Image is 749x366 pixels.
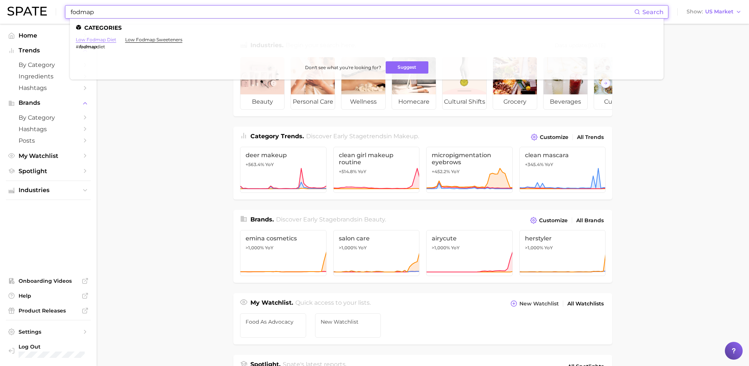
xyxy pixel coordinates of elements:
[575,132,606,142] a: All Trends
[386,61,428,74] button: Suggest
[19,187,78,194] span: Industries
[19,168,78,175] span: Spotlight
[250,133,304,140] span: Category Trends .
[432,169,450,174] span: +452.2%
[432,245,450,250] span: >1,000%
[6,135,91,146] a: Posts
[333,147,420,193] a: clean girl makeup routine+514.8% YoY
[76,44,79,49] span: #
[339,152,414,166] span: clean girl makeup routine
[321,319,376,325] span: New Watchlist
[509,298,561,309] button: New Watchlist
[125,37,182,42] a: low fodmap sweeteners
[393,133,418,140] span: makeup
[6,185,91,196] button: Industries
[265,162,274,168] span: YoY
[19,100,78,106] span: Brands
[543,57,588,110] a: beverages
[339,245,357,250] span: >1,000%
[545,162,553,168] span: YoY
[540,134,568,140] span: Customize
[291,94,335,109] span: personal care
[442,94,486,109] span: cultural shifts
[528,215,570,226] button: Customize
[358,169,366,175] span: YoY
[565,299,606,309] a: All Watchlists
[246,235,321,242] span: emina cosmetics
[306,133,419,140] span: Discover Early Stage trends in .
[7,7,47,16] img: SPATE
[6,59,91,71] a: by Category
[265,245,273,251] span: YoY
[529,132,570,142] button: Customize
[594,94,638,109] span: culinary
[246,152,321,159] span: deer makeup
[70,6,634,18] input: Search here for a brand, industry, or ingredient
[567,301,604,307] span: All Watchlists
[19,328,78,335] span: Settings
[341,94,385,109] span: wellness
[601,78,610,88] button: Scroll Right
[19,73,78,80] span: Ingredients
[544,245,553,251] span: YoY
[97,44,105,49] span: diet
[6,45,91,56] button: Trends
[79,44,97,49] em: fodmap
[341,57,386,110] a: wellness
[525,162,544,167] span: +345.4%
[19,343,91,350] span: Log Out
[19,137,78,144] span: Posts
[519,301,559,307] span: New Watchlist
[250,216,274,223] span: Brands .
[525,152,600,159] span: clean mascara
[574,216,606,226] a: All Brands
[19,32,78,39] span: Home
[339,169,357,174] span: +514.8%
[525,235,600,242] span: herstyler
[358,245,367,251] span: YoY
[6,165,91,177] a: Spotlight
[276,216,386,223] span: Discover Early Stage brands in .
[426,230,513,276] a: airycute>1,000% YoY
[364,216,385,223] span: beauty
[19,126,78,133] span: Hashtags
[687,10,703,14] span: Show
[246,245,264,250] span: >1,000%
[6,150,91,162] a: My Watchlist
[6,341,91,360] a: Log out. Currently logged in with e-mail spolansky@diginsights.com.
[339,235,414,242] span: salon care
[6,82,91,94] a: Hashtags
[544,94,587,109] span: beverages
[6,97,91,108] button: Brands
[519,230,606,276] a: herstyler>1,000% YoY
[305,65,381,70] span: Don't see what you're looking for?
[19,61,78,68] span: by Category
[19,114,78,121] span: by Category
[6,112,91,123] a: by Category
[432,235,507,242] span: airycute
[6,290,91,301] a: Help
[576,217,604,224] span: All Brands
[493,94,537,109] span: grocery
[6,305,91,316] a: Product Releases
[6,275,91,286] a: Onboarding Videos
[451,169,460,175] span: YoY
[19,152,78,159] span: My Watchlist
[705,10,733,14] span: US Market
[539,217,568,224] span: Customize
[6,326,91,337] a: Settings
[246,319,301,325] span: Food as Advocacy
[451,245,460,251] span: YoY
[19,307,78,314] span: Product Releases
[76,25,658,31] li: Categories
[432,152,507,166] span: micropigmentation eyebrows
[240,57,285,110] a: beauty
[295,298,371,309] h2: Quick access to your lists.
[240,313,306,338] a: Food as Advocacy
[392,57,436,110] a: homecare
[240,147,327,193] a: deer makeup+563.4% YoY
[246,162,264,167] span: +563.4%
[333,230,420,276] a: salon care>1,000% YoY
[577,134,604,140] span: All Trends
[76,37,116,42] a: low fodmap diet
